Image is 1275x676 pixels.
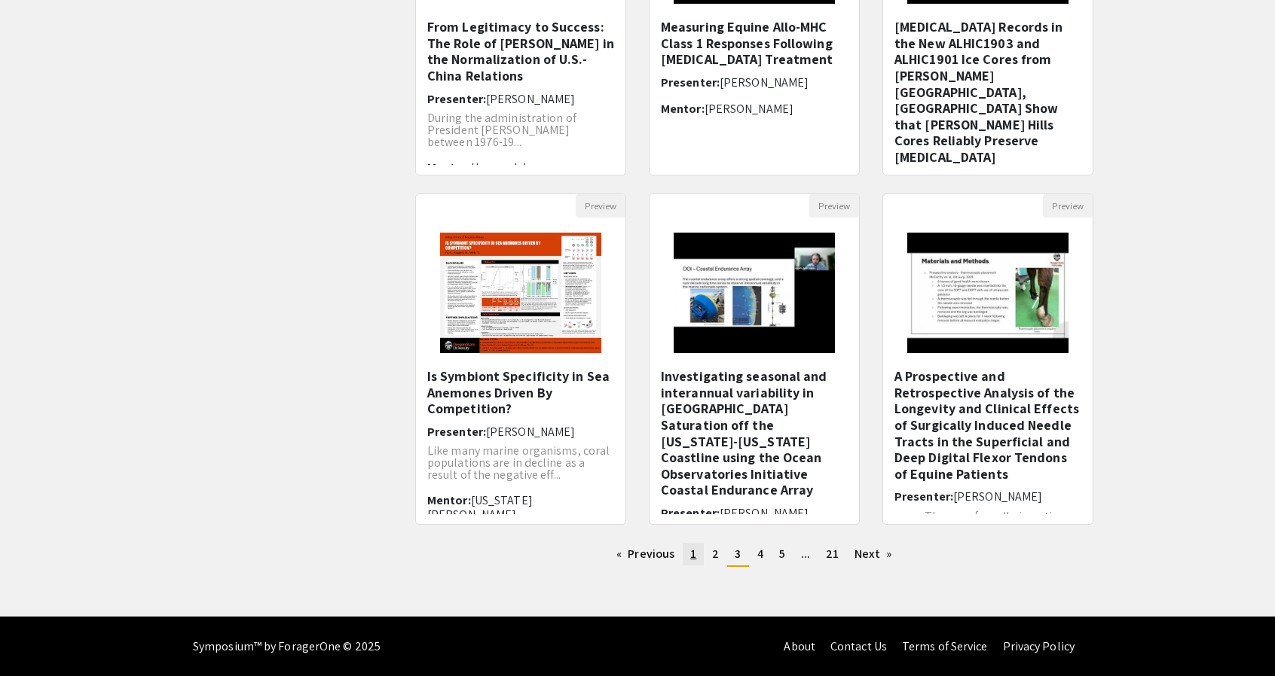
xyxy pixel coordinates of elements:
[902,638,988,654] a: Terms of Service
[712,546,719,562] span: 2
[661,101,705,117] span: Mentor:
[661,19,848,68] h5: Measuring Equine Allo-MHC Class 1 Responses Following [MEDICAL_DATA] Treatment
[427,19,614,84] h5: From Legitimacy to Success: The Role of [PERSON_NAME] in the Normalization of U.S.-China Relations
[847,543,899,565] a: Next page
[427,443,610,483] span: Like many marine organisms, coral populations are in decline as a result of the negative eff...
[427,425,614,439] h6: Presenter:
[661,75,848,90] h6: Presenter:
[649,193,860,525] div: Open Presentation <p><span style="color: black;">Investigating seasonal and interannual variabili...
[784,638,815,654] a: About
[826,546,839,562] span: 21
[720,505,809,521] span: [PERSON_NAME]
[894,489,1081,504] h6: Presenter:
[925,510,1081,522] li: The use of needle insertion...
[659,218,849,368] img: <p><span style="color: black;">Investigating seasonal and interannual variability in Aragonite Sa...
[486,91,575,107] span: [PERSON_NAME]
[894,368,1081,482] h5: A Prospective and Retrospective Analysis of the Longevity and Clinical Effects of Surgically Indu...
[661,368,848,498] h5: Investigating seasonal and interannual variability in [GEOGRAPHIC_DATA] Saturation off the [US_ST...
[705,101,793,117] span: [PERSON_NAME]
[427,368,614,417] h5: Is Symbiont Specificity in Sea Anemones Driven By Competition?
[486,424,575,440] span: [PERSON_NAME]
[576,194,625,218] button: Preview
[1043,194,1093,218] button: Preview
[415,543,1093,567] ul: Pagination
[892,218,1083,368] img: <p><strong style="background-color: transparent; color: rgb(51, 51, 51);">A Prospective and Retro...
[894,19,1081,181] h5: [MEDICAL_DATA] Records in the New ALHIC1903 and ALHIC1901 Ice Cores from [PERSON_NAME][GEOGRAPHIC...
[427,492,533,522] span: [US_STATE][PERSON_NAME]
[11,608,64,665] iframe: Chat
[735,546,741,562] span: 3
[830,638,887,654] a: Contact Us
[801,546,810,562] span: ...
[415,193,626,525] div: Open Presentation <p>Is Symbiont Specificity in Sea Anemones Driven By Competition?</p>
[953,489,1042,504] span: [PERSON_NAME]
[882,193,1093,525] div: Open Presentation <p><strong style="background-color: transparent; color: rgb(51, 51, 51);">A Pro...
[471,160,533,175] span: Hung-yok Ip
[427,160,471,175] span: Mentor:
[1003,638,1075,654] a: Privacy Policy
[690,546,696,562] span: 1
[427,92,614,106] h6: Presenter:
[425,218,616,368] img: <p>Is Symbiont Specificity in Sea Anemones Driven By Competition?</p>
[809,194,859,218] button: Preview
[661,506,848,520] h6: Presenter:
[427,492,471,508] span: Mentor:
[720,75,809,90] span: [PERSON_NAME]
[779,546,785,562] span: 5
[427,110,576,150] span: During the administration of President [PERSON_NAME] between 1976-19...
[757,546,763,562] span: 4
[609,543,682,565] a: Previous page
